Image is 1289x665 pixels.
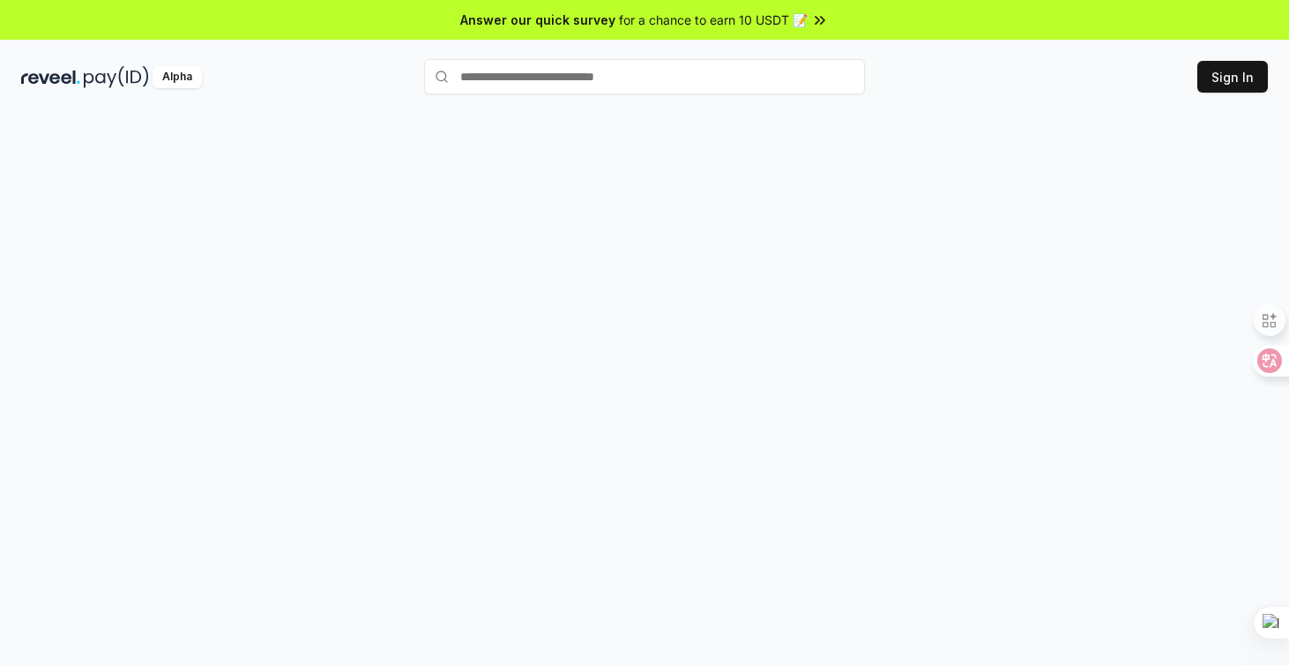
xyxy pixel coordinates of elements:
[21,66,80,88] img: reveel_dark
[153,66,202,88] div: Alpha
[460,11,615,29] span: Answer our quick survey
[1197,61,1268,93] button: Sign In
[619,11,808,29] span: for a chance to earn 10 USDT 📝
[84,66,149,88] img: pay_id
